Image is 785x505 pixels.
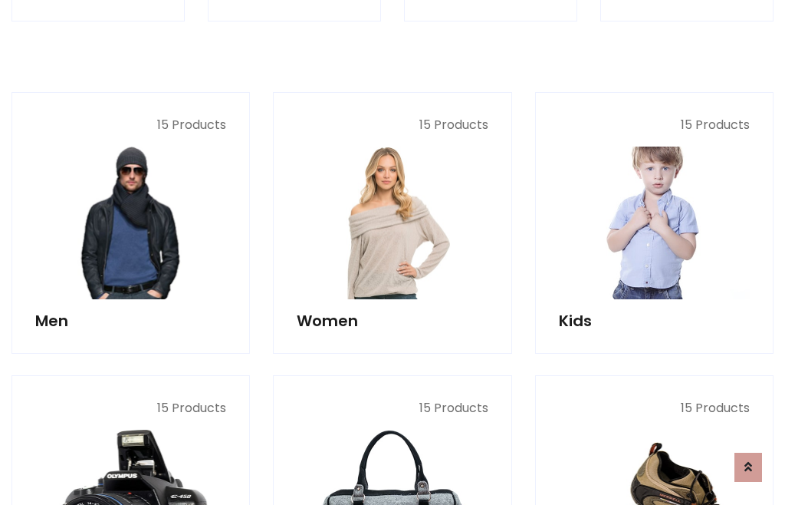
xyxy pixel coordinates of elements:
[35,399,226,418] p: 15 Products
[559,399,750,418] p: 15 Products
[297,116,488,134] p: 15 Products
[559,312,750,330] h5: Kids
[297,312,488,330] h5: Women
[35,312,226,330] h5: Men
[559,116,750,134] p: 15 Products
[35,116,226,134] p: 15 Products
[297,399,488,418] p: 15 Products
